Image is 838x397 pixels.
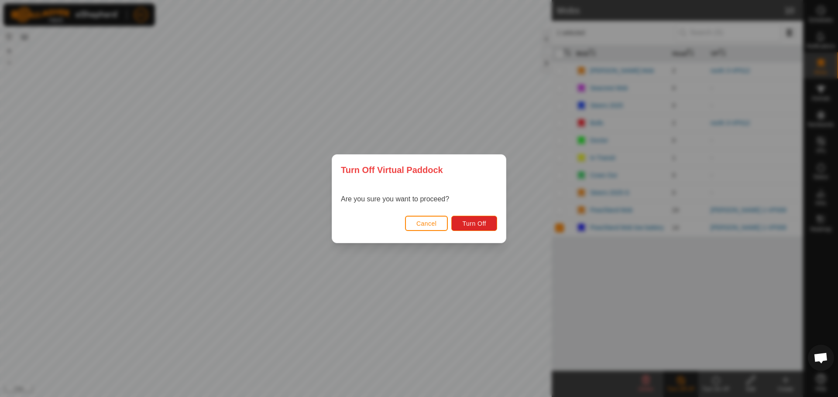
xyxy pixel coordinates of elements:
[341,163,443,176] span: Turn Off Virtual Paddock
[451,216,497,231] button: Turn Off
[808,345,834,371] div: Open chat
[416,220,437,227] span: Cancel
[405,216,448,231] button: Cancel
[462,220,486,227] span: Turn Off
[341,194,449,204] p: Are you sure you want to proceed?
